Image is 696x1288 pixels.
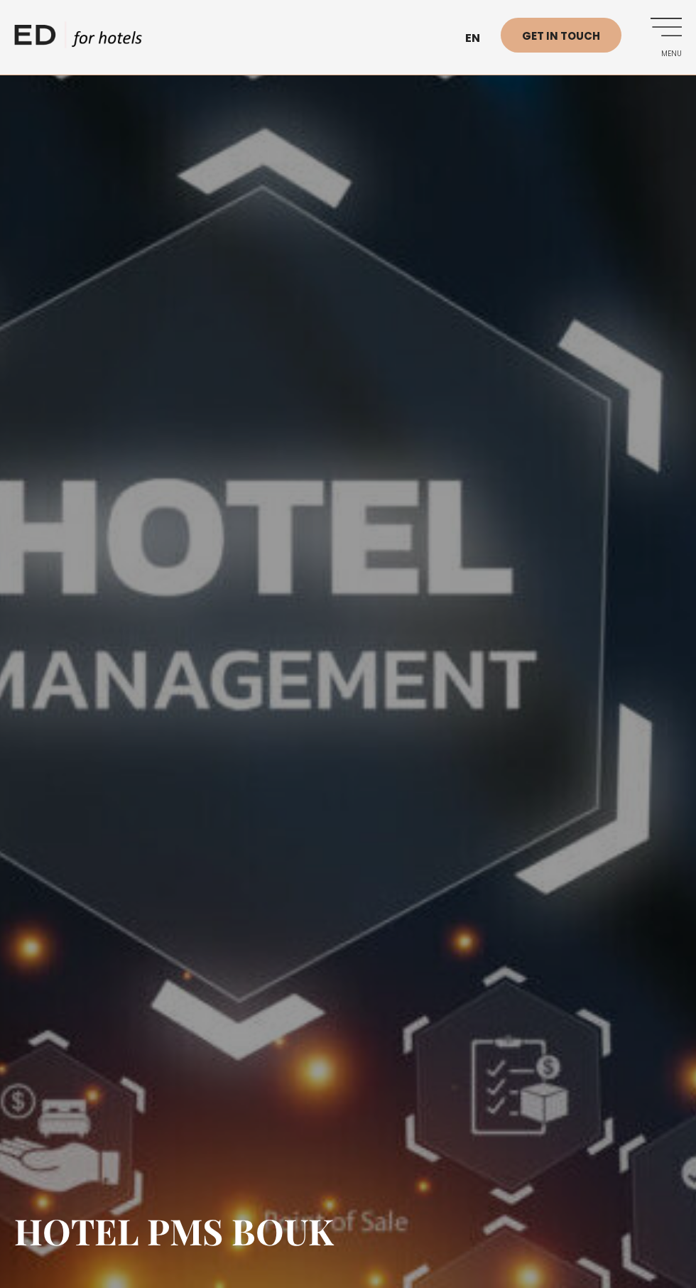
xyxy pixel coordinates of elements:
a: Get in touch [501,18,621,53]
a: ED HOTELS [14,21,142,57]
span: HOTEL PMS BOUK [14,1207,334,1255]
a: en [458,21,501,56]
span: Menu [643,50,682,58]
a: Menu [643,18,682,57]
